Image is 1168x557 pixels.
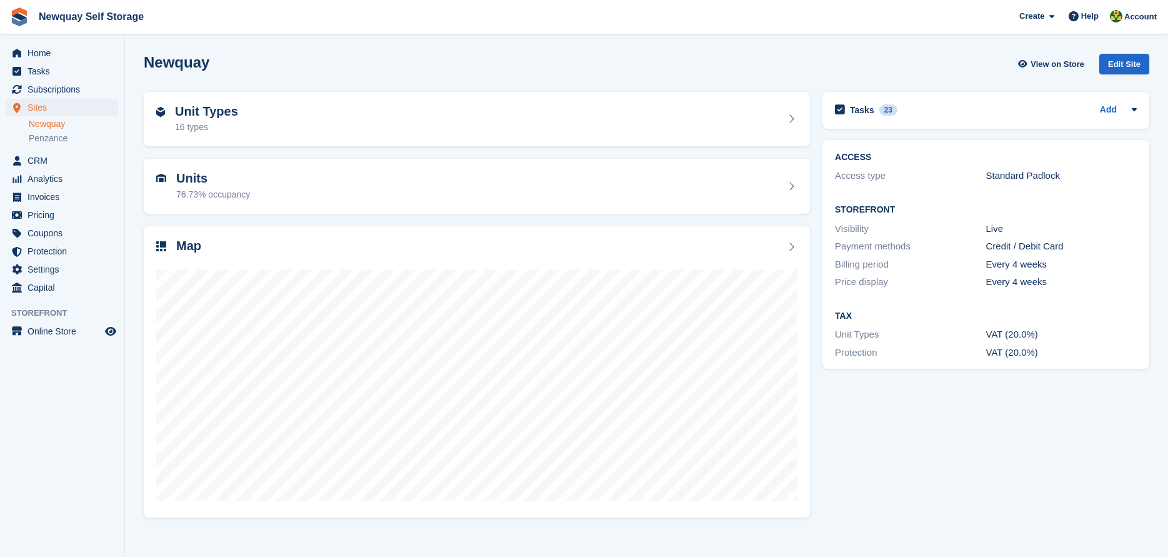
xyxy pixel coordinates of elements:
[835,222,986,236] div: Visibility
[175,104,238,119] h2: Unit Types
[6,323,118,340] a: menu
[27,170,102,188] span: Analytics
[986,222,1137,236] div: Live
[27,323,102,340] span: Online Store
[1019,10,1044,23] span: Create
[835,153,1137,163] h2: ACCESS
[6,188,118,206] a: menu
[103,324,118,339] a: Preview store
[986,328,1137,342] div: VAT (20.0%)
[29,133,118,144] a: Penzance
[1100,103,1117,118] a: Add
[879,104,897,116] div: 23
[6,170,118,188] a: menu
[6,224,118,242] a: menu
[6,261,118,278] a: menu
[27,279,102,296] span: Capital
[176,239,201,253] h2: Map
[986,346,1137,360] div: VAT (20.0%)
[27,99,102,116] span: Sites
[1110,10,1122,23] img: Glenn
[156,174,166,183] img: unit-icn-7be61d7bf1b0ce9d3e12c5938cc71ed9869f7b940bace4675aadf7bd6d80202e.svg
[10,8,29,26] img: stora-icon-8386f47178a22dfd0bd8f6a31ec36ba5ce8667c1dd55bd0f319d3a0aa187defe.svg
[850,104,874,116] h2: Tasks
[34,6,149,27] a: Newquay Self Storage
[1031,58,1084,71] span: View on Store
[144,159,810,214] a: Units 76.73% occupancy
[1099,54,1149,79] a: Edit Site
[27,63,102,80] span: Tasks
[144,92,810,147] a: Unit Types 16 types
[29,118,118,130] a: Newquay
[1016,54,1089,74] a: View on Store
[986,239,1137,254] div: Credit / Debit Card
[835,311,1137,321] h2: Tax
[6,279,118,296] a: menu
[835,205,1137,215] h2: Storefront
[144,226,810,518] a: Map
[11,307,124,319] span: Storefront
[27,188,102,206] span: Invoices
[27,261,102,278] span: Settings
[6,99,118,116] a: menu
[1124,11,1157,23] span: Account
[835,346,986,360] div: Protection
[986,258,1137,272] div: Every 4 weeks
[27,243,102,260] span: Protection
[1099,54,1149,74] div: Edit Site
[1081,10,1099,23] span: Help
[27,44,102,62] span: Home
[6,206,118,224] a: menu
[144,54,209,71] h2: Newquay
[27,206,102,224] span: Pricing
[835,258,986,272] div: Billing period
[835,328,986,342] div: Unit Types
[176,188,250,201] div: 76.73% occupancy
[986,275,1137,289] div: Every 4 weeks
[6,63,118,80] a: menu
[6,44,118,62] a: menu
[27,152,102,169] span: CRM
[6,152,118,169] a: menu
[986,169,1137,183] div: Standard Padlock
[156,241,166,251] img: map-icn-33ee37083ee616e46c38cad1a60f524a97daa1e2b2c8c0bc3eb3415660979fc1.svg
[6,81,118,98] a: menu
[156,107,165,117] img: unit-type-icn-2b2737a686de81e16bb02015468b77c625bbabd49415b5ef34ead5e3b44a266d.svg
[835,239,986,254] div: Payment methods
[835,169,986,183] div: Access type
[835,275,986,289] div: Price display
[175,121,238,134] div: 16 types
[176,171,250,186] h2: Units
[27,224,102,242] span: Coupons
[6,243,118,260] a: menu
[27,81,102,98] span: Subscriptions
